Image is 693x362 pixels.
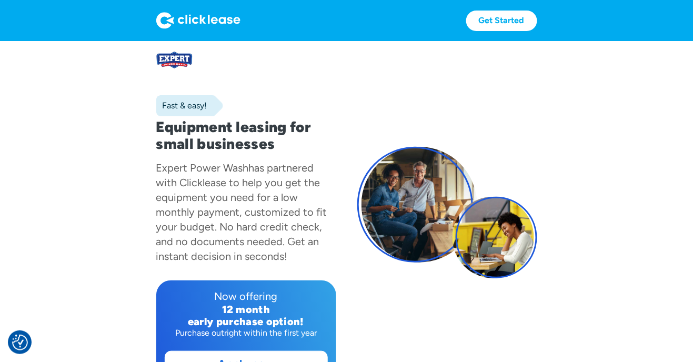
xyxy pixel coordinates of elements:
a: Get Started [466,11,537,31]
div: Purchase outright within the first year [165,328,328,338]
div: Now offering [165,289,328,304]
div: Expert Power Wash [156,162,249,174]
h1: Equipment leasing for small businesses [156,118,336,152]
div: has partnered with Clicklease to help you get the equipment you need for a low monthly payment, c... [156,162,327,263]
button: Consent Preferences [12,335,28,350]
img: Logo [156,12,240,29]
div: early purchase option! [165,316,328,328]
div: Fast & easy! [156,100,207,111]
img: Revisit consent button [12,335,28,350]
div: 12 month [165,304,328,316]
img: A woman sitting at her computer outside. [453,197,534,278]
